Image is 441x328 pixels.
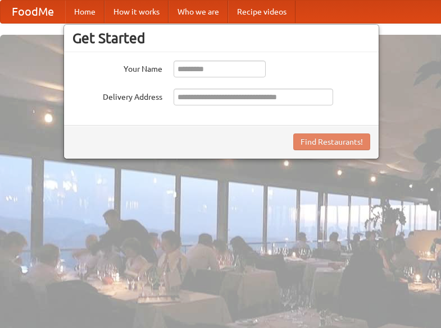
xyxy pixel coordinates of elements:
[104,1,169,23] a: How it works
[169,1,228,23] a: Who we are
[228,1,295,23] a: Recipe videos
[293,133,370,150] button: Find Restaurants!
[72,30,370,47] h3: Get Started
[65,1,104,23] a: Home
[72,61,162,75] label: Your Name
[72,89,162,103] label: Delivery Address
[1,1,65,23] a: FoodMe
